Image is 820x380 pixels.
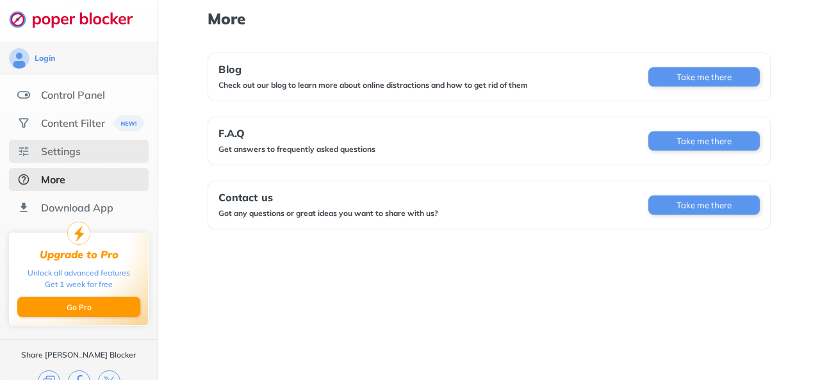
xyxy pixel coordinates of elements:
div: Share [PERSON_NAME] Blocker [21,350,136,360]
div: Blog [218,63,528,75]
div: Settings [41,145,81,158]
img: download-app.svg [17,201,30,214]
div: Got any questions or great ideas you want to share with us? [218,208,438,219]
div: Contact us [218,192,438,203]
div: Content Filter [41,117,105,129]
div: F.A.Q [218,128,375,139]
div: Control Panel [41,88,105,101]
div: Check out our blog to learn more about online distractions and how to get rid of them [218,80,528,90]
img: upgrade-to-pro.svg [67,222,90,245]
div: Get 1 week for free [45,279,113,290]
div: Unlock all advanced features [28,267,130,279]
div: More [41,173,65,186]
button: Take me there [648,131,760,151]
button: Go Pro [17,297,140,317]
img: about-selected.svg [17,173,30,186]
button: Take me there [648,67,760,87]
div: Download App [41,201,113,214]
img: logo-webpage.svg [9,10,147,28]
img: settings.svg [17,145,30,158]
img: menuBanner.svg [109,115,140,131]
img: features.svg [17,88,30,101]
div: Upgrade to Pro [40,249,119,261]
img: social.svg [17,117,30,129]
div: Get answers to frequently asked questions [218,144,375,154]
img: avatar.svg [9,48,29,69]
button: Take me there [648,195,760,215]
div: Login [35,53,55,63]
h1: More [208,10,770,27]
